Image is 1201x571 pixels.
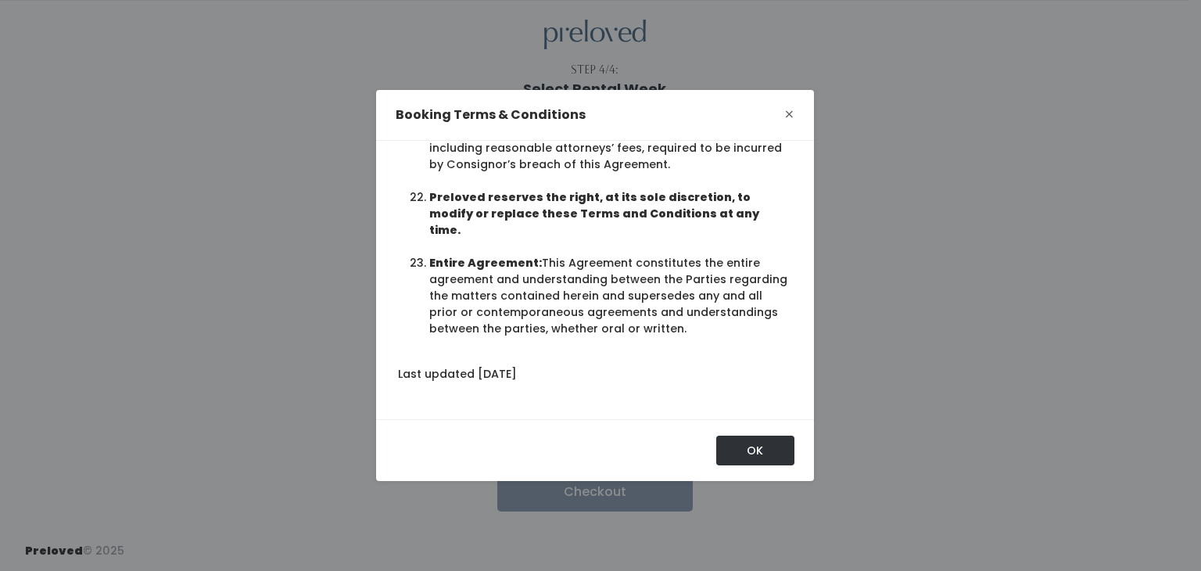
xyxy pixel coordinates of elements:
li: This Agreement constitutes the entire agreement and understanding between the Parties regarding t... [429,255,788,337]
span: × [784,102,794,127]
h5: Booking Terms & Conditions [396,106,586,124]
b: Preloved reserves the right, at its sole discretion, to modify or replace these Terms and Conditi... [429,189,759,238]
button: OK [716,436,794,465]
b: Entire Agreement: [429,255,542,271]
button: Close [784,102,794,127]
p: Last updated [DATE] [398,366,788,382]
